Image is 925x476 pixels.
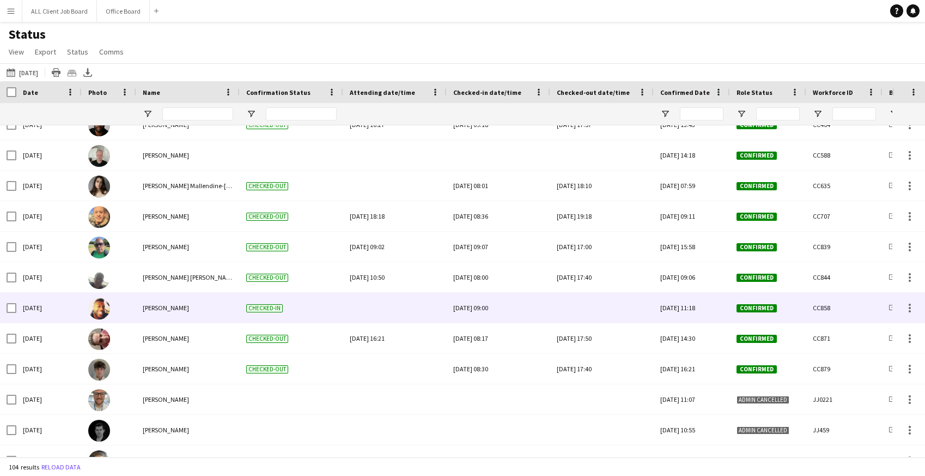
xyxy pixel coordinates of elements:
img: Jeremy Towler [88,359,110,381]
span: [PERSON_NAME] [143,212,189,220]
button: Office Board [97,1,150,22]
span: Checked-out date/time [557,88,630,97]
app-action-btn: Export XLSX [81,66,94,79]
div: [DATE] 08:36 [453,201,544,231]
button: Open Filter Menu [889,109,899,119]
span: Confirmed [737,274,777,282]
div: [DATE] [16,445,82,475]
div: [DATE] 09:07 [453,232,544,262]
span: Confirmed [737,121,777,129]
span: Photo [88,88,107,97]
span: [PERSON_NAME] [143,456,189,465]
div: [DATE] [16,384,82,414]
div: CC839 [806,232,883,262]
span: Checked-out [246,213,288,221]
div: CC588 [806,140,883,170]
span: Confirmed Date [660,88,710,97]
div: [DATE] 17:40 [557,354,647,384]
div: CC707 [806,201,883,231]
div: [DATE] 15:58 [654,232,730,262]
span: [PERSON_NAME] [143,426,189,434]
span: Board [889,88,908,97]
div: [DATE] 10:27 [654,445,730,475]
img: Manesh Maisuria [88,237,110,258]
div: [DATE] 07:59 [654,171,730,201]
img: Joseph Grayson [88,450,110,472]
div: [DATE] 11:18 [654,293,730,323]
input: Confirmed Date Filter Input [680,107,723,120]
a: Comms [95,45,128,59]
div: [DATE] 16:21 [350,323,440,353]
span: Confirmed [737,152,777,160]
span: Comms [99,47,124,57]
div: [DATE] [16,354,82,384]
span: Workforce ID [813,88,853,97]
div: [DATE] 11:07 [654,384,730,414]
img: Neil Stocks [88,206,110,228]
span: Date [23,88,38,97]
app-action-btn: Print [50,66,63,79]
img: Jean Ramsay [88,328,110,350]
div: CC444 [806,445,883,475]
div: CC871 [806,323,883,353]
button: Open Filter Menu [660,109,670,119]
span: Checked-in [246,304,283,312]
button: Open Filter Menu [813,109,823,119]
div: [DATE] 09:11 [654,201,730,231]
div: JJ0221 [806,384,883,414]
div: CC844 [806,262,883,292]
app-action-btn: Crew files as ZIP [65,66,78,79]
div: [DATE] 09:00 [453,293,544,323]
button: Reload data [39,461,83,473]
div: CC879 [806,354,883,384]
div: [DATE] 09:06 [654,262,730,292]
div: [DATE] [16,262,82,292]
button: ALL Client Job Board [22,1,97,22]
input: Name Filter Input [162,107,233,120]
span: Confirmation Status [246,88,311,97]
div: [DATE] [16,415,82,445]
span: Checked-out [246,335,288,343]
span: Admin cancelled [737,426,789,435]
button: Open Filter Menu [737,109,746,119]
button: Open Filter Menu [246,109,256,119]
span: Name [143,88,160,97]
div: [DATE] [16,171,82,201]
div: [DATE] 08:01 [453,171,544,201]
span: Confirmed [737,335,777,343]
span: Confirmed [737,182,777,190]
span: Checked-out [246,121,288,129]
div: CC858 [806,293,883,323]
span: [PERSON_NAME] [143,395,189,403]
div: [DATE] [16,201,82,231]
img: Jordan Larkin [88,389,110,411]
input: Role Status Filter Input [756,107,800,120]
a: Status [63,45,93,59]
span: [PERSON_NAME] [143,243,189,251]
input: Workforce ID Filter Input [832,107,876,120]
img: Ashley Maggs [88,145,110,167]
div: [DATE] 17:40 [557,262,647,292]
div: [DATE] 10:55 [654,415,730,445]
div: [DATE] 16:21 [654,354,730,384]
span: Confirmed [737,243,777,251]
div: [DATE] 18:18 [350,201,440,231]
span: Checked-out [246,365,288,373]
img: Austin Currithers [88,298,110,320]
span: Checked-in date/time [453,88,521,97]
span: Role Status [737,88,772,97]
div: [DATE] 08:17 [453,323,544,353]
span: [PERSON_NAME] Mallendine-[PERSON_NAME] [143,182,270,190]
div: [DATE] 08:30 [453,354,544,384]
button: Open Filter Menu [143,109,153,119]
span: Confirmed [737,213,777,221]
div: JJ459 [806,415,883,445]
img: Eathan Sergeant [88,115,110,136]
div: [DATE] 18:10 [557,171,647,201]
div: [DATE] 10:50 [350,262,440,292]
span: Checked-out [246,243,288,251]
img: Jim Wilson [88,420,110,442]
div: CC635 [806,171,883,201]
span: [PERSON_NAME] [143,334,189,342]
div: [DATE] 08:00 [453,262,544,292]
